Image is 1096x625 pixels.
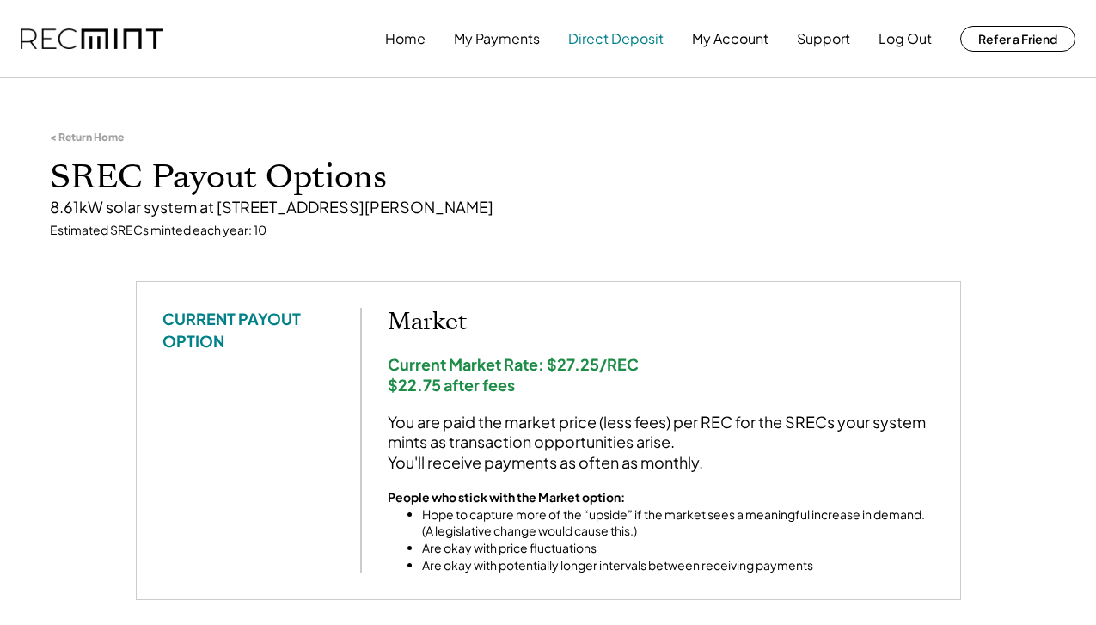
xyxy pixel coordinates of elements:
button: My Payments [454,21,540,56]
div: Current Market Rate: $27.25/REC $22.75 after fees [388,354,934,395]
strong: People who stick with the Market option: [388,489,625,505]
button: Refer a Friend [960,26,1075,52]
div: CURRENT PAYOUT OPTION [162,308,334,351]
div: 8.61kW solar system at [STREET_ADDRESS][PERSON_NAME] [50,197,1047,217]
h2: Market [388,308,934,337]
div: Estimated SRECs minted each year: 10 [50,222,1047,239]
img: recmint-logotype%403x.png [21,28,163,50]
div: You are paid the market price (less fees) per REC for the SRECs your system mints as transaction ... [388,412,934,472]
li: Are okay with potentially longer intervals between receiving payments [422,557,934,574]
button: Home [385,21,426,56]
button: My Account [692,21,768,56]
li: Are okay with price fluctuations [422,540,934,557]
li: Hope to capture more of the “upside” if the market sees a meaningful increase in demand. (A legis... [422,506,934,540]
button: Direct Deposit [568,21,664,56]
button: Support [797,21,850,56]
div: < Return Home [50,131,124,144]
h1: SREC Payout Options [50,157,1047,198]
button: Log Out [879,21,932,56]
